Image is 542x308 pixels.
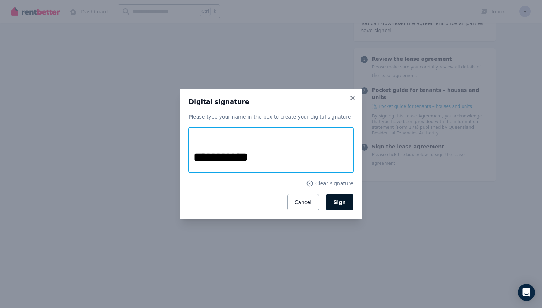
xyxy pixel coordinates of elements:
[189,98,353,106] h3: Digital signature
[333,199,346,205] span: Sign
[315,180,353,187] span: Clear signature
[518,284,535,301] div: Open Intercom Messenger
[189,113,353,120] p: Please type your name in the box to create your digital signature
[326,194,353,210] button: Sign
[287,194,319,210] button: Cancel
